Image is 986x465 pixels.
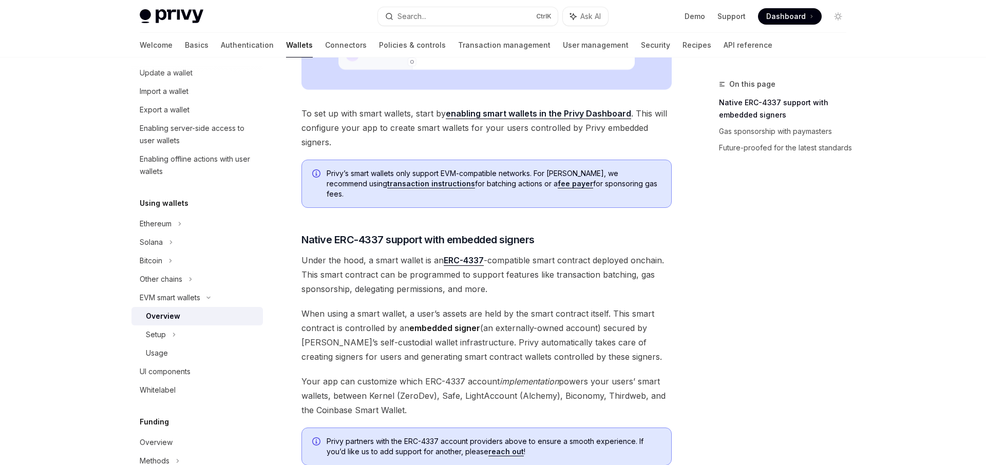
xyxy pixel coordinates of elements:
button: Ask AI [563,7,608,26]
span: Dashboard [766,11,806,22]
a: Connectors [325,33,367,57]
a: Export a wallet [131,101,263,119]
div: Other chains [140,273,182,285]
span: Under the hood, a smart wallet is an -compatible smart contract deployed onchain. This smart cont... [301,253,672,296]
a: Wallets [286,33,313,57]
div: Ethereum [140,218,172,230]
a: User management [563,33,629,57]
a: Native ERC-4337 support with embedded signers [719,94,855,123]
span: When using a smart wallet, a user’s assets are held by the smart contract itself. This smart cont... [301,306,672,364]
div: EVM smart wallets [140,292,200,304]
div: Overview [146,310,180,322]
a: Demo [685,11,705,22]
a: UI components [131,362,263,381]
a: Transaction management [458,33,551,57]
span: Ctrl K [536,12,552,21]
h5: Using wallets [140,197,188,209]
div: Export a wallet [140,104,189,116]
em: implementation [500,376,559,386]
a: Overview [131,433,263,452]
img: light logo [140,9,203,24]
span: Ask AI [580,11,601,22]
a: Authentication [221,33,274,57]
a: enabling smart wallets in the Privy Dashboard [446,108,631,119]
a: Future-proofed for the latest standards [719,140,855,156]
a: Welcome [140,33,173,57]
div: Usage [146,347,168,359]
span: Native ERC-4337 support with embedded signers [301,232,535,247]
div: UI components [140,365,191,378]
a: Recipes [682,33,711,57]
div: Whitelabel [140,384,176,396]
span: On this page [729,78,775,90]
a: API reference [724,33,772,57]
div: Bitcoin [140,255,162,267]
svg: Info [312,169,323,180]
span: Your app can customize which ERC-4337 account powers your users’ smart wallets, between Kernel (Z... [301,374,672,417]
a: Import a wallet [131,82,263,101]
a: Security [641,33,670,57]
span: To set up with smart wallets, start by . This will configure your app to create smart wallets for... [301,106,672,149]
a: reach out [488,447,524,456]
button: Search...CtrlK [378,7,558,26]
a: Enabling server-side access to user wallets [131,119,263,150]
a: Enabling offline actions with user wallets [131,150,263,181]
a: Basics [185,33,208,57]
a: Whitelabel [131,381,263,399]
div: Overview [140,436,173,449]
div: Import a wallet [140,85,188,98]
div: Solana [140,236,163,248]
a: Support [717,11,746,22]
div: Enabling server-side access to user wallets [140,122,257,147]
h5: Funding [140,416,169,428]
a: fee payer [558,179,593,188]
a: ERC-4337 [444,255,484,266]
svg: Info [312,437,323,448]
span: Privy partners with the ERC-4337 account providers above to ensure a smooth experience. If you’d ... [327,436,661,457]
button: Toggle dark mode [830,8,846,25]
div: Search... [397,10,426,23]
span: Privy’s smart wallets only support EVM-compatible networks. For [PERSON_NAME], we recommend using... [327,168,661,199]
a: transaction instructions [387,179,475,188]
a: Overview [131,307,263,325]
a: Dashboard [758,8,822,25]
a: Policies & controls [379,33,446,57]
div: Enabling offline actions with user wallets [140,153,257,178]
a: Gas sponsorship with paymasters [719,123,855,140]
strong: embedded signer [409,323,480,333]
a: Usage [131,344,263,362]
div: Setup [146,328,166,341]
